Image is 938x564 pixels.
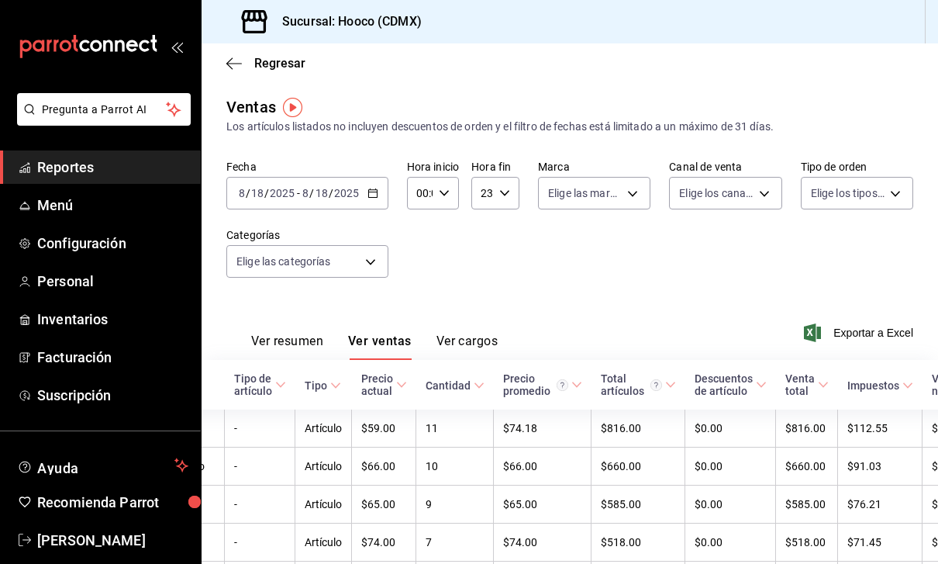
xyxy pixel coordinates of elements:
span: Precio promedio [503,372,582,397]
span: Regresar [254,56,305,71]
td: 7 [416,524,494,562]
span: Configuración [37,233,188,254]
label: Fecha [226,161,388,172]
td: $0.00 [685,410,776,448]
td: Artículo [295,410,352,448]
span: Tipo [305,379,341,392]
td: 11 [416,410,494,448]
td: - [225,448,295,486]
span: Inventarios [37,309,188,330]
div: Tipo [305,379,327,392]
button: Exportar a Excel [807,324,913,342]
span: Total artículos [601,372,676,397]
span: Precio actual [361,372,407,397]
span: [PERSON_NAME] [37,530,188,551]
span: Elige los tipos de orden [811,185,885,201]
div: Los artículos listados no incluyen descuentos de orden y el filtro de fechas está limitado a un m... [226,119,913,135]
img: Tooltip marker [283,98,302,117]
span: Tipo de artículo [234,372,286,397]
td: $660.00 [776,448,838,486]
button: Pregunta a Parrot AI [17,93,191,126]
td: Artículo [295,524,352,562]
span: Venta total [785,372,829,397]
input: -- [302,187,309,199]
span: Impuestos [847,379,913,392]
span: Descuentos de artículo [695,372,767,397]
button: Regresar [226,56,305,71]
input: -- [250,187,264,199]
label: Hora inicio [407,161,459,172]
td: $816.00 [776,410,838,448]
button: Ver resumen [251,334,323,360]
span: Pregunta a Parrot AI [42,102,167,118]
td: $585.00 [776,486,838,524]
td: $65.00 [494,486,591,524]
td: $66.00 [352,448,416,486]
td: 9 [416,486,494,524]
td: $74.18 [494,410,591,448]
td: $518.00 [776,524,838,562]
input: ---- [333,187,360,199]
span: Elige los canales de venta [679,185,753,201]
a: Pregunta a Parrot AI [11,112,191,129]
span: - [297,187,300,199]
div: Ventas [226,95,276,119]
button: Ver cargos [436,334,498,360]
td: $66.00 [494,448,591,486]
span: Facturación [37,347,188,368]
span: Cantidad [426,379,485,392]
td: $112.55 [838,410,922,448]
input: -- [238,187,246,199]
label: Hora fin [471,161,519,172]
span: / [309,187,314,199]
span: Elige las marcas [548,185,622,201]
td: - [225,410,295,448]
div: Precio promedio [503,372,568,397]
td: $91.03 [838,448,922,486]
div: navigation tabs [251,334,498,360]
div: Venta total [785,372,815,397]
span: / [246,187,250,199]
button: open_drawer_menu [171,40,183,53]
td: $585.00 [591,486,685,524]
span: / [264,187,269,199]
label: Tipo de orden [801,161,913,172]
td: $0.00 [685,486,776,524]
button: Ver ventas [348,334,412,360]
svg: El total artículos considera cambios de precios en los artículos así como costos adicionales por ... [650,379,662,391]
td: $518.00 [591,524,685,562]
td: $71.45 [838,524,922,562]
div: Tipo de artículo [234,372,272,397]
input: ---- [269,187,295,199]
td: $0.00 [685,448,776,486]
td: $660.00 [591,448,685,486]
div: Impuestos [847,379,899,392]
div: Total artículos [601,372,662,397]
input: -- [315,187,329,199]
td: $816.00 [591,410,685,448]
td: Artículo [295,448,352,486]
label: Canal de venta [669,161,781,172]
svg: Precio promedio = Total artículos / cantidad [557,379,568,391]
span: / [329,187,333,199]
span: Reportes [37,157,188,178]
td: - [225,486,295,524]
td: $76.21 [838,486,922,524]
td: $74.00 [352,524,416,562]
td: - [225,524,295,562]
div: Descuentos de artículo [695,372,753,397]
span: Recomienda Parrot [37,492,188,513]
td: $59.00 [352,410,416,448]
td: $0.00 [685,524,776,562]
div: Cantidad [426,379,471,392]
div: Precio actual [361,372,393,397]
label: Categorías [226,230,388,240]
td: $74.00 [494,524,591,562]
span: Ayuda [37,456,168,475]
span: Elige las categorías [236,254,331,269]
td: 10 [416,448,494,486]
td: $65.00 [352,486,416,524]
span: Menú [37,195,188,216]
